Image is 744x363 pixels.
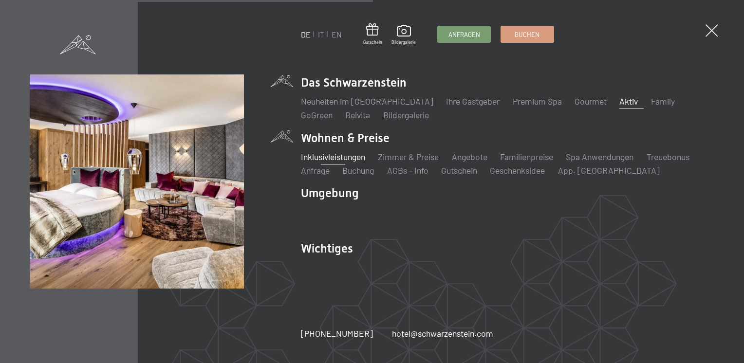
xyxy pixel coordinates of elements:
span: [PHONE_NUMBER] [301,328,373,339]
a: Gutschein [441,165,477,176]
a: Bildergalerie [391,25,416,45]
span: Anfragen [448,30,480,39]
a: Gourmet [575,96,607,107]
a: Familienpreise [500,151,553,162]
a: Bildergalerie [383,109,429,120]
a: hotel@schwarzenstein.com [392,327,493,340]
a: Premium Spa [513,96,562,107]
a: Treuebonus [647,151,689,162]
a: Buchung [342,165,374,176]
a: DE [301,30,311,39]
a: AGBs - Info [387,165,428,176]
a: [PHONE_NUMBER] [301,327,373,340]
a: Anfrage [301,165,330,176]
a: Spa Anwendungen [566,151,633,162]
a: EN [332,30,342,39]
a: Angebote [452,151,487,162]
a: Anfragen [438,26,490,42]
a: Ihre Gastgeber [446,96,500,107]
span: Buchen [515,30,539,39]
span: Bildergalerie [391,39,416,45]
a: Family [651,96,675,107]
a: GoGreen [301,109,333,120]
a: App. [GEOGRAPHIC_DATA] [558,165,660,176]
a: Gutschein [363,23,382,45]
a: Inklusivleistungen [301,151,365,162]
a: Zimmer & Preise [378,151,439,162]
a: Geschenksidee [490,165,545,176]
a: IT [318,30,324,39]
a: Belvita [345,109,370,120]
a: Aktiv [619,96,638,107]
span: Gutschein [363,39,382,45]
a: Buchen [501,26,554,42]
a: Neuheiten im [GEOGRAPHIC_DATA] [301,96,433,107]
